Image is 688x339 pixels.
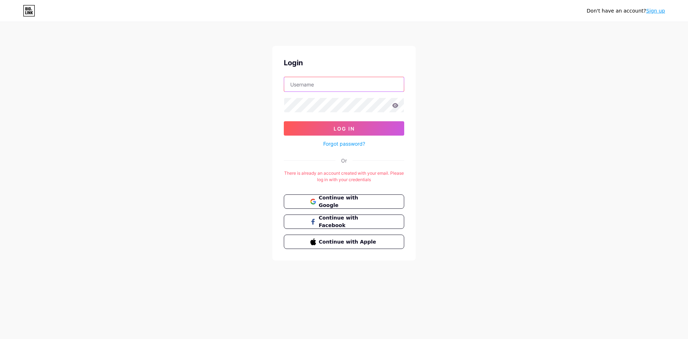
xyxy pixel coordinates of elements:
button: Log In [284,121,404,136]
div: Don't have an account? [587,7,665,15]
button: Continue with Apple [284,235,404,249]
span: Log In [334,126,355,132]
div: There is already an account created with your email. Please log in with your credentials [284,170,404,183]
span: Continue with Apple [319,238,378,246]
span: Continue with Google [319,194,378,209]
span: Continue with Facebook [319,214,378,229]
button: Continue with Facebook [284,215,404,229]
button: Continue with Google [284,194,404,209]
a: Sign up [646,8,665,14]
div: Or [341,157,347,164]
input: Username [284,77,404,91]
a: Forgot password? [323,140,365,147]
div: Login [284,57,404,68]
